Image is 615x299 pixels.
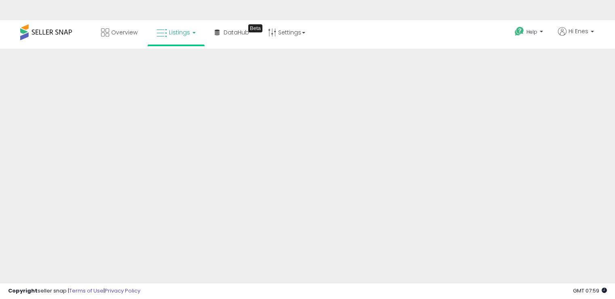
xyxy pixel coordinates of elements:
span: DataHub [224,28,249,36]
i: Get Help [514,26,524,36]
a: DataHub [209,20,255,45]
a: Overview [95,20,144,45]
span: Listings [169,28,190,36]
div: Tooltip anchor [248,24,262,32]
a: Help [508,20,551,45]
a: Listings [150,20,202,45]
a: Terms of Use [69,287,104,295]
div: seller snap | | [8,287,140,295]
a: Settings [262,20,311,45]
a: Hi Enes [558,27,594,45]
a: Privacy Policy [105,287,140,295]
strong: Copyright [8,287,38,295]
span: Help [526,28,537,35]
span: Overview [111,28,137,36]
span: 2025-10-8 07:59 GMT [573,287,607,295]
span: Hi Enes [569,27,588,35]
